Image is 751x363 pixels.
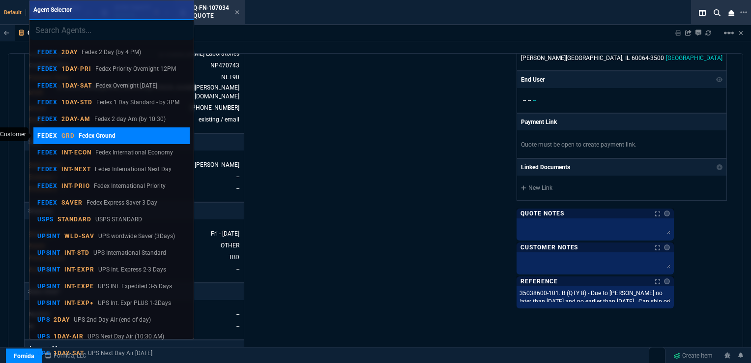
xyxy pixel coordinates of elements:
[61,48,78,56] p: 2DAY
[37,149,58,156] p: FEDEX
[37,115,58,123] p: FEDEX
[64,282,94,290] p: INT-EXPE
[29,20,194,40] input: Search Agents...
[74,315,151,324] p: UPS 2nd Day Air (end of day)
[61,98,92,106] p: 1DAY-STD
[37,48,58,56] p: FEDEX
[54,316,70,324] p: 2DAY
[37,282,61,290] p: UPSINT
[93,248,166,257] p: UPS International Standard
[61,132,75,140] p: GRD
[54,333,84,340] p: 1DAY-AIR
[37,98,58,106] p: FEDEX
[98,299,171,307] p: UPS Int. Expr PLUS 1-2Days
[95,215,142,224] p: USPS STANDARD
[37,232,61,240] p: UPSINT
[61,199,83,207] p: SAVER
[37,266,61,273] p: UPSINT
[37,82,58,90] p: FEDEX
[33,6,72,13] span: Agent Selector
[95,64,176,73] p: Fedex Priority Overnight 12PM
[96,98,179,107] p: Fedex 1 Day Standard - by 3PM
[64,299,94,307] p: INT-EXP+
[87,332,164,341] p: UPS Next Day Air (10:30 AM)
[37,249,61,257] p: UPSINT
[64,249,89,257] p: INT-STD
[58,215,91,223] p: STANDARD
[64,232,94,240] p: WLD-SAV
[61,165,91,173] p: INT-NEXT
[79,131,116,140] p: Fedex Ground
[95,165,172,174] p: Fedex International Next Day
[82,48,141,57] p: Fedex 2 Day (by 4 PM)
[94,181,166,190] p: Fedex International Priority
[61,182,90,190] p: INT-PRIO
[88,349,152,358] p: UPS Next Day Air [DATE]
[37,333,50,340] p: UPS
[37,349,50,357] p: UPS
[37,182,58,190] p: FEDEX
[98,282,172,291] p: UPS INt. Expedited 3-5 Days
[87,198,157,207] p: Fedex Express Saver 3 Day
[37,316,50,324] p: UPS
[95,148,173,157] p: Fedex International Economy
[37,215,54,223] p: USPS
[61,149,91,156] p: INT-ECON
[98,265,166,274] p: UPS Int. Express 2-3 Days
[64,266,94,273] p: INT-EXPR
[98,232,175,241] p: UPS wordwide Saver (3Days)
[61,82,92,90] p: 1DAY-SAT
[37,132,58,140] p: FEDEX
[37,65,58,73] p: FEDEX
[37,199,58,207] p: FEDEX
[61,65,91,73] p: 1DAY-PRI
[61,115,90,123] p: 2DAY-AM
[94,115,166,123] p: Fedex 2 day Am (by 10:30)
[37,299,61,307] p: UPSINT
[37,165,58,173] p: FEDEX
[54,349,84,357] p: 1DAY-SAT
[96,81,157,90] p: Fedex Overnight [DATE]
